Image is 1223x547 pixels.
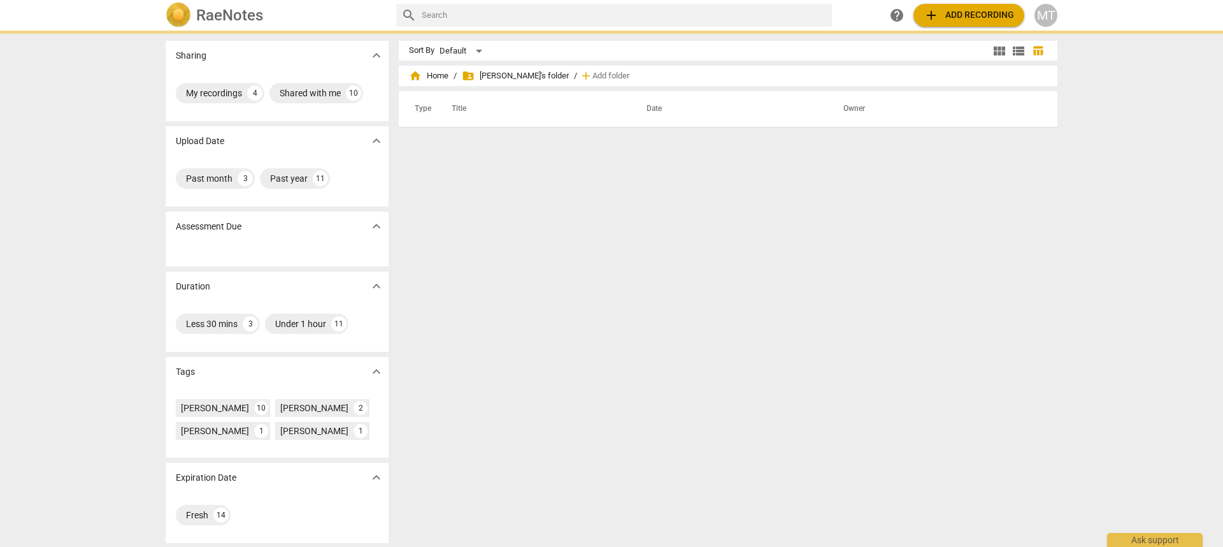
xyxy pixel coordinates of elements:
[1009,41,1028,61] button: List view
[454,71,457,81] span: /
[462,69,569,82] span: [PERSON_NAME]'s folder
[367,131,386,150] button: Show more
[243,316,258,332] div: 3
[422,5,827,26] input: Search
[280,87,341,99] div: Shared with me
[574,71,577,81] span: /
[280,402,348,414] div: [PERSON_NAME]
[213,507,229,523] div: 14
[401,8,417,23] span: search
[924,8,1014,23] span: Add recording
[889,8,905,23] span: help
[367,362,386,381] button: Show more
[924,8,939,23] span: add
[331,316,347,332] div: 11
[436,91,631,127] th: Title
[369,364,384,379] span: expand_more
[176,471,236,485] p: Expiration Date
[346,85,361,101] div: 10
[186,317,238,330] div: Less 30 mins
[367,217,386,236] button: Show more
[186,87,242,99] div: My recordings
[313,171,328,186] div: 11
[828,91,1044,127] th: Owner
[247,85,262,101] div: 4
[275,317,326,330] div: Under 1 hour
[369,48,384,63] span: expand_more
[280,425,348,437] div: [PERSON_NAME]
[409,46,434,55] div: Sort By
[913,4,1024,27] button: Upload
[238,171,253,186] div: 3
[186,172,232,185] div: Past month
[369,133,384,149] span: expand_more
[1028,41,1047,61] button: Table view
[580,69,592,82] span: add
[885,4,908,27] a: Help
[1107,533,1203,547] div: Ask support
[992,43,1007,59] span: view_module
[196,6,263,24] h2: RaeNotes
[354,424,368,438] div: 1
[462,69,475,82] span: folder_shared
[166,3,386,28] a: LogoRaeNotes
[186,509,208,521] div: Fresh
[592,71,629,81] span: Add folder
[440,41,487,61] div: Default
[181,425,249,437] div: [PERSON_NAME]
[369,470,384,485] span: expand_more
[166,3,191,28] img: Logo
[631,91,828,127] th: Date
[176,49,206,62] p: Sharing
[1034,4,1057,27] button: MT
[369,219,384,234] span: expand_more
[176,365,195,379] p: Tags
[254,401,268,415] div: 10
[367,46,386,65] button: Show more
[354,401,368,415] div: 2
[404,91,436,127] th: Type
[176,135,224,148] p: Upload Date
[409,69,422,82] span: home
[990,41,1009,61] button: Tile view
[176,220,241,233] p: Assessment Due
[176,280,210,293] p: Duration
[181,402,249,414] div: [PERSON_NAME]
[409,69,448,82] span: Home
[1032,45,1044,57] span: table_chart
[1011,43,1026,59] span: view_list
[367,277,386,296] button: Show more
[369,279,384,294] span: expand_more
[367,468,386,487] button: Show more
[270,172,308,185] div: Past year
[254,424,268,438] div: 1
